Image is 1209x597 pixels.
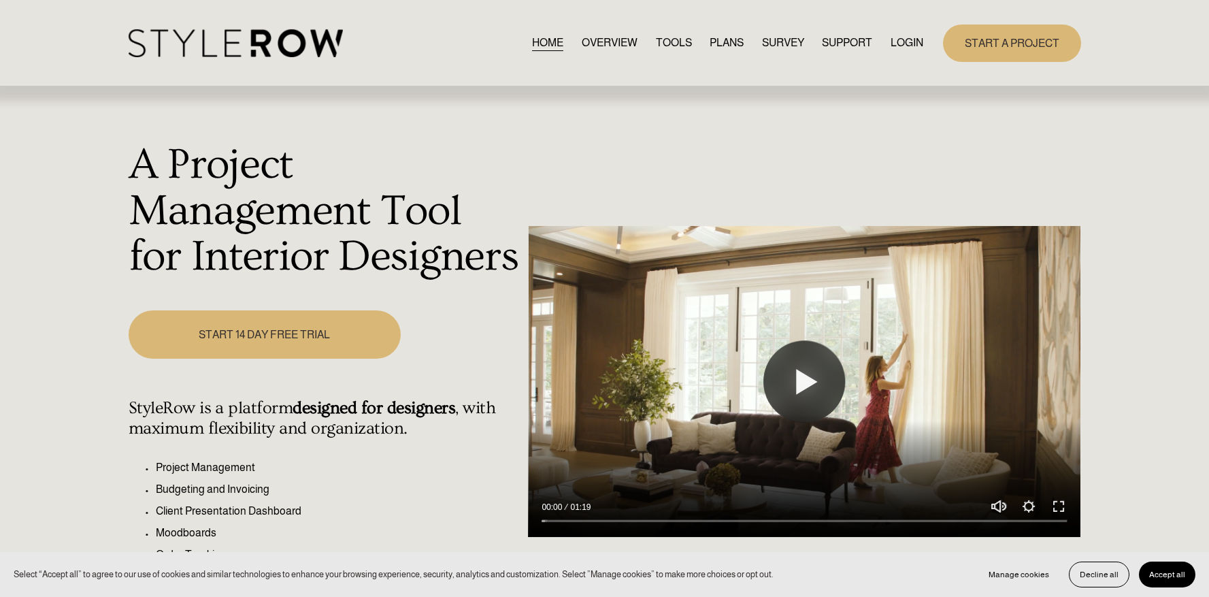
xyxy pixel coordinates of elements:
[542,517,1067,526] input: Seek
[763,341,845,423] button: Play
[822,35,872,51] span: SUPPORT
[891,34,923,52] a: LOGIN
[710,34,744,52] a: PLANS
[129,142,521,280] h1: A Project Management Tool for Interior Designers
[762,34,804,52] a: SURVEY
[156,547,521,563] p: Order Tracking
[293,398,455,418] strong: designed for designers
[943,25,1081,62] a: START A PROJECT
[156,459,521,476] p: Project Management
[129,398,521,439] h4: StyleRow is a platform , with maximum flexibility and organization.
[14,568,774,581] p: Select “Accept all” to agree to our use of cookies and similar technologies to enhance your brows...
[582,34,637,52] a: OVERVIEW
[129,310,401,359] a: START 14 DAY FREE TRIAL
[978,562,1059,587] button: Manage cookies
[989,570,1049,579] span: Manage cookies
[565,500,594,514] div: Duration
[156,481,521,498] p: Budgeting and Invoicing
[822,34,872,52] a: folder dropdown
[542,500,565,514] div: Current time
[656,34,692,52] a: TOOLS
[156,525,521,541] p: Moodboards
[1149,570,1185,579] span: Accept all
[1080,570,1119,579] span: Decline all
[1139,562,1195,587] button: Accept all
[532,34,563,52] a: HOME
[156,503,521,519] p: Client Presentation Dashboard
[1069,562,1129,587] button: Decline all
[129,29,343,57] img: StyleRow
